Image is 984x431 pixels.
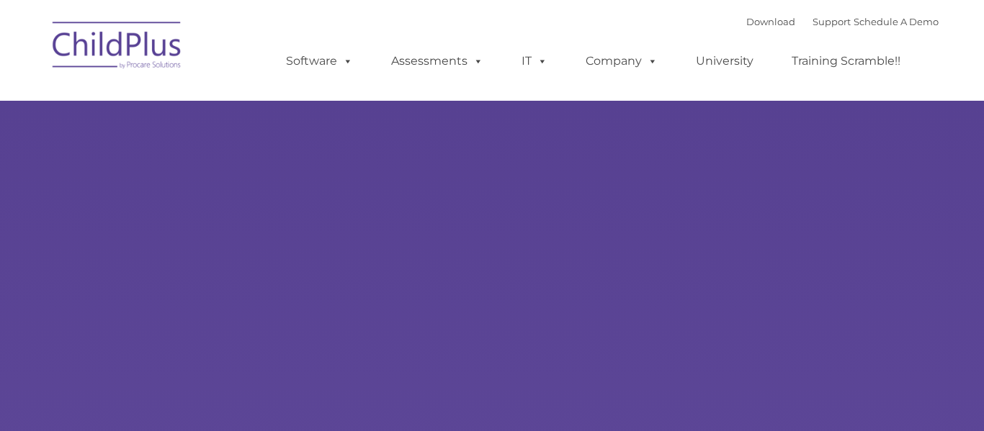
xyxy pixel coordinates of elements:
a: Assessments [377,47,498,76]
img: ChildPlus by Procare Solutions [45,12,189,83]
a: Support [813,16,851,27]
a: Training Scramble!! [777,47,915,76]
a: Software [272,47,367,76]
a: University [681,47,768,76]
a: Schedule A Demo [854,16,939,27]
a: Company [571,47,672,76]
a: IT [507,47,562,76]
a: Download [746,16,795,27]
font: | [746,16,939,27]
